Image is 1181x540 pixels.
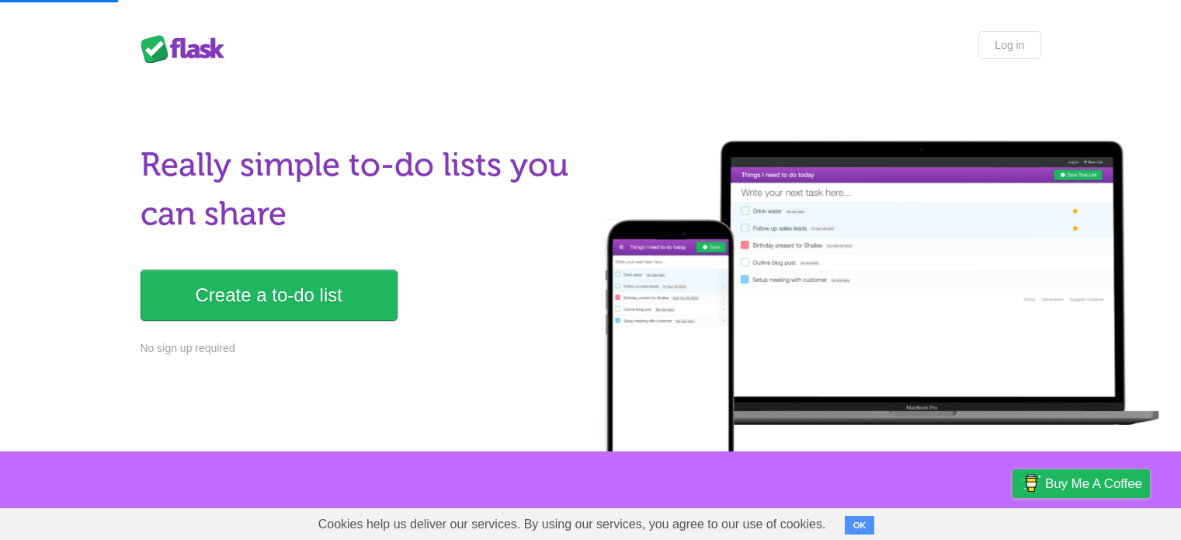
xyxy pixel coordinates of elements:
[141,340,582,357] p: No sign up required
[141,35,234,63] div: Flask Lists
[141,141,582,239] h1: Really simple to-do lists you can share
[1045,470,1142,497] span: Buy me a coffee
[978,31,1040,59] a: Log in
[303,509,842,540] span: Cookies help us deliver our services. By using our services, you agree to our use of cookies.
[845,516,875,535] button: OK
[1013,469,1150,498] a: Buy me a coffee
[1020,470,1041,496] img: Buy me a coffee
[141,270,398,321] a: Create a to-do list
